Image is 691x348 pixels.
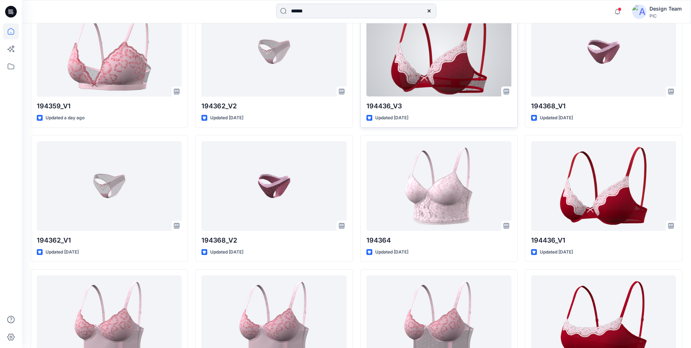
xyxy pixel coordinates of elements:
[540,248,573,256] p: Updated [DATE]
[37,101,182,111] p: 194359_V1
[201,141,346,231] a: 194368_V2
[366,101,511,111] p: 194436_V3
[201,101,346,111] p: 194362_V2
[531,7,676,96] a: 194368_V1
[375,114,408,122] p: Updated [DATE]
[531,101,676,111] p: 194368_V1
[531,235,676,245] p: 194436_V1
[375,248,408,256] p: Updated [DATE]
[649,4,682,13] div: Design Team
[201,7,346,96] a: 194362_V2
[37,235,182,245] p: 194362_V1
[540,114,573,122] p: Updated [DATE]
[649,13,682,19] div: PIC
[366,141,511,231] a: 194364
[366,7,511,96] a: 194436_V3
[46,248,79,256] p: Updated [DATE]
[37,7,182,96] a: 194359_V1
[366,235,511,245] p: 194364
[531,141,676,231] a: 194436_V1
[37,141,182,231] a: 194362_V1
[46,114,85,122] p: Updated a day ago
[210,114,243,122] p: Updated [DATE]
[210,248,243,256] p: Updated [DATE]
[632,4,647,19] img: avatar
[201,235,346,245] p: 194368_V2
